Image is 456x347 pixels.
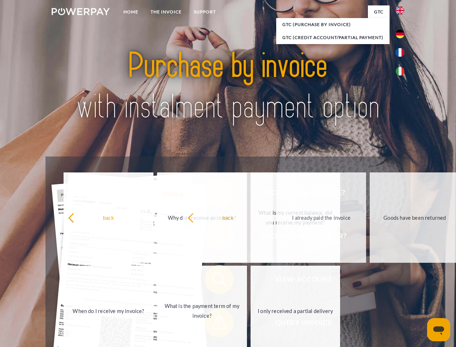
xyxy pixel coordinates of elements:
a: Support [188,5,222,18]
a: Home [117,5,144,18]
div: Why did I receive an invoice? [161,213,243,222]
a: THE INVOICE [144,5,188,18]
img: en [396,6,404,15]
div: What is the payment term of my invoice? [161,301,243,321]
a: GTC [368,5,390,18]
div: When do I receive my invoice? [68,306,149,316]
img: title-powerpay_en.svg [69,35,387,138]
a: GTC (Credit account/partial payment) [276,31,390,44]
iframe: Button to launch messaging window [427,318,450,341]
div: back [68,213,149,222]
img: logo-powerpay-white.svg [52,8,110,15]
div: I already paid the invoice [281,213,362,222]
div: back [187,213,269,222]
img: de [396,30,404,38]
a: GTC (Purchase by invoice) [276,18,390,31]
div: I only received a partial delivery [255,306,336,316]
img: fr [396,48,404,57]
img: it [396,67,404,76]
div: Goods have been returned [374,213,455,222]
